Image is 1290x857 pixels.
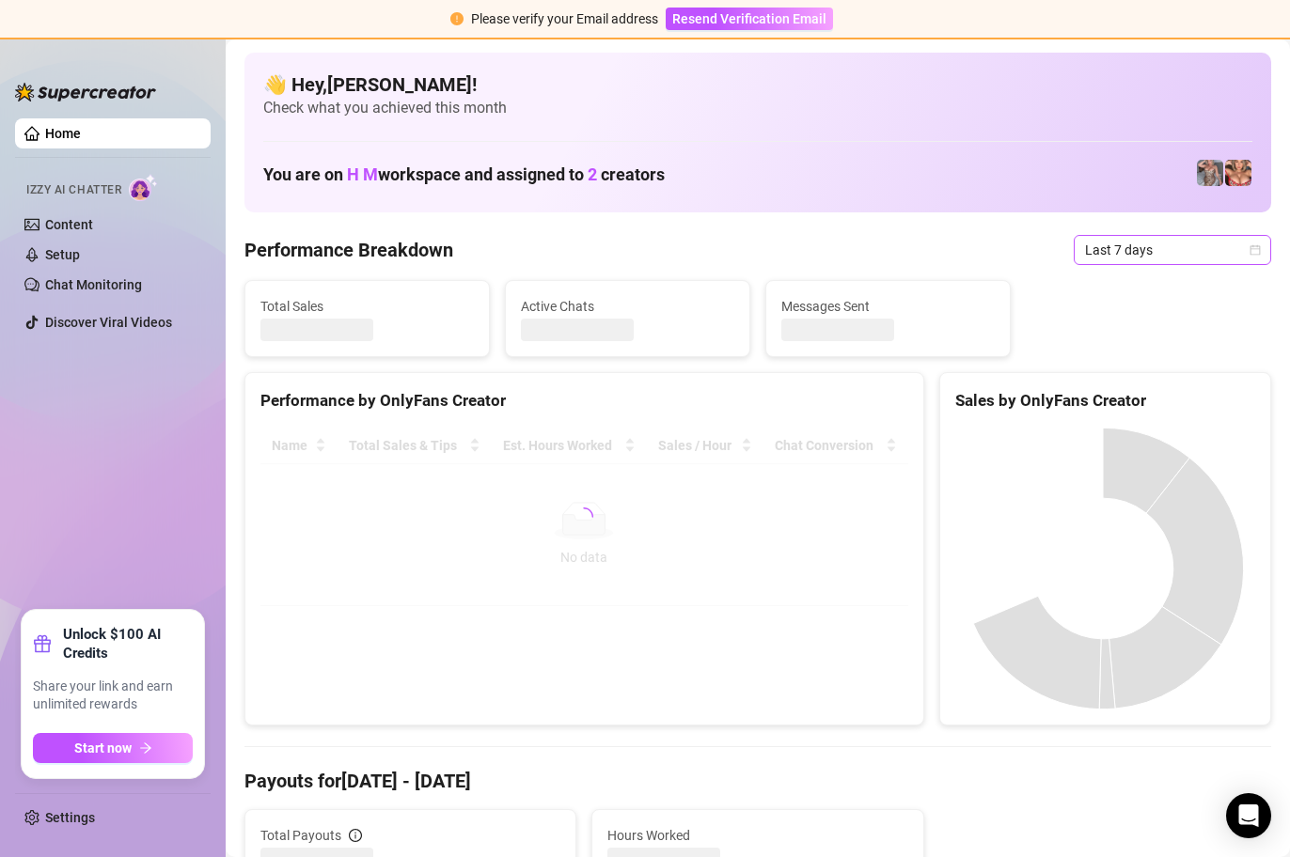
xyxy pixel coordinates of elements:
[63,625,193,662] strong: Unlock $100 AI Credits
[607,825,907,846] span: Hours Worked
[349,829,362,842] span: info-circle
[263,164,665,185] h1: You are on workspace and assigned to creators
[471,8,658,29] div: Please verify your Email address
[260,296,474,317] span: Total Sales
[263,71,1252,98] h4: 👋 Hey, [PERSON_NAME] !
[672,11,826,26] span: Resend Verification Email
[26,181,121,199] span: Izzy AI Chatter
[1085,236,1260,264] span: Last 7 days
[45,126,81,141] a: Home
[263,98,1252,118] span: Check what you achieved this month
[15,83,156,101] img: logo-BBDzfeDw.svg
[573,506,595,528] span: loading
[45,247,80,262] a: Setup
[139,741,152,755] span: arrow-right
[45,277,142,292] a: Chat Monitoring
[244,768,1271,794] h4: Payouts for [DATE] - [DATE]
[521,296,734,317] span: Active Chats
[260,825,341,846] span: Total Payouts
[588,164,597,184] span: 2
[45,315,172,330] a: Discover Viral Videos
[347,164,378,184] span: H M
[33,733,193,763] button: Start nowarrow-right
[45,217,93,232] a: Content
[1250,244,1261,256] span: calendar
[33,634,52,653] span: gift
[955,388,1255,413] div: Sales by OnlyFans Creator
[781,296,995,317] span: Messages Sent
[1197,160,1223,186] img: pennylondonvip
[129,174,158,201] img: AI Chatter
[260,388,908,413] div: Performance by OnlyFans Creator
[33,678,193,714] span: Share your link and earn unlimited rewards
[1226,793,1271,838] div: Open Intercom Messenger
[666,8,833,30] button: Resend Verification Email
[45,810,95,825] a: Settings
[74,740,132,756] span: Start now
[450,12,464,25] span: exclamation-circle
[244,237,453,263] h4: Performance Breakdown
[1225,160,1251,186] img: pennylondon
